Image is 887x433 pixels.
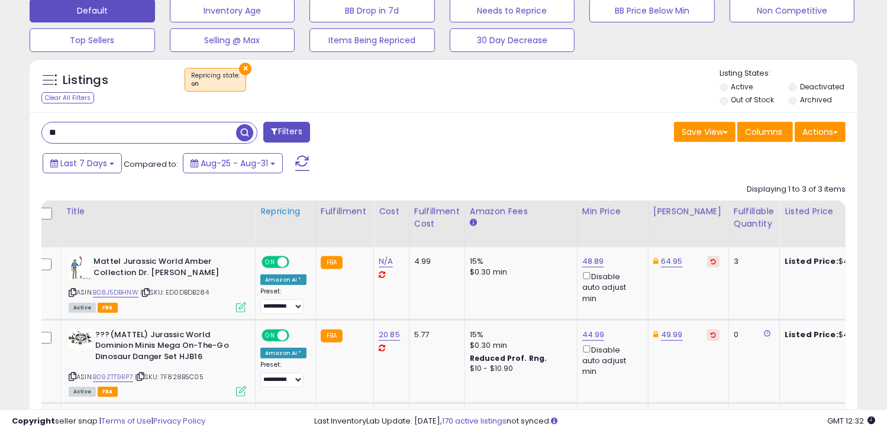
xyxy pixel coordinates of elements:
[191,80,240,88] div: on
[379,329,400,341] a: 20.85
[260,287,307,314] div: Preset:
[93,287,138,298] a: B08J5DBHNW
[785,256,838,267] b: Listed Price:
[442,415,507,426] a: 170 active listings
[153,415,205,426] a: Privacy Policy
[795,122,846,142] button: Actions
[661,256,683,267] a: 64.95
[470,329,568,340] div: 15%
[414,205,460,230] div: Fulfillment Cost
[260,361,307,387] div: Preset:
[321,256,343,269] small: FBA
[734,329,770,340] div: 0
[260,205,311,218] div: Repricing
[470,340,568,351] div: $0.30 min
[731,95,774,105] label: Out of Stock
[785,329,883,340] div: $47.99
[263,330,278,340] span: ON
[60,157,107,169] span: Last 7 Days
[63,72,108,89] h5: Listings
[785,329,838,340] b: Listed Price:
[785,205,887,218] div: Listed Price
[314,416,875,427] div: Last InventoryLab Update: [DATE], not synced.
[582,343,639,377] div: Disable auto adjust min
[69,256,246,311] div: ASIN:
[93,256,237,281] b: Mattel Jurassic World Amber Collection Dr. [PERSON_NAME]
[470,205,572,218] div: Amazon Fees
[201,157,268,169] span: Aug-25 - Aug-31
[800,82,844,92] label: Deactivated
[43,153,122,173] button: Last 7 Days
[470,256,568,267] div: 15%
[98,303,118,313] span: FBA
[470,364,568,374] div: $10 - $10.90
[135,372,204,382] span: | SKU: 7F828B5C05
[263,257,278,267] span: ON
[69,329,246,395] div: ASIN:
[69,387,96,397] span: All listings currently available for purchase on Amazon
[309,28,435,52] button: Items Being Repriced
[731,82,753,92] label: Active
[124,159,178,170] span: Compared to:
[191,71,240,89] span: Repricing state :
[288,330,307,340] span: OFF
[582,256,604,267] a: 48.89
[470,267,568,277] div: $0.30 min
[101,415,151,426] a: Terms of Use
[734,205,775,230] div: Fulfillable Quantity
[785,256,883,267] div: $49.95
[414,256,456,267] div: 4.99
[582,270,639,304] div: Disable auto adjust min
[653,205,724,218] div: [PERSON_NAME]
[30,28,155,52] button: Top Sellers
[321,205,369,218] div: Fulfillment
[66,205,250,218] div: Title
[827,415,875,426] span: 2025-09-9 12:32 GMT
[747,184,846,195] div: Displaying 1 to 3 of 3 items
[12,415,55,426] strong: Copyright
[260,348,307,358] div: Amazon AI *
[69,303,96,313] span: All listings currently available for purchase on Amazon
[263,122,309,143] button: Filters
[69,329,92,349] img: 51ESy93LlVL._SL40_.jpg
[720,68,857,79] p: Listing States:
[239,63,251,75] button: ×
[379,256,393,267] a: N/A
[260,274,307,285] div: Amazon AI *
[93,372,133,382] a: B09ZTT9RP7
[582,329,605,341] a: 44.99
[140,287,209,297] span: | SKU: ED0DBDB284
[321,329,343,342] small: FBA
[98,387,118,397] span: FBA
[470,353,547,363] b: Reduced Prof. Rng.
[674,122,736,142] button: Save View
[69,256,91,280] img: 41SMntqgMaS._SL40_.jpg
[800,95,832,105] label: Archived
[661,329,683,341] a: 49.99
[737,122,793,142] button: Columns
[734,256,770,267] div: 3
[12,416,205,427] div: seller snap | |
[95,329,239,366] b: ???(MATTEL) Jurassic World Dominion Minis Mega On-The-Go Dinosaur Danger Set HJB16
[379,205,404,218] div: Cost
[414,329,456,340] div: 5.77
[41,92,94,104] div: Clear All Filters
[183,153,283,173] button: Aug-25 - Aug-31
[288,257,307,267] span: OFF
[582,205,643,218] div: Min Price
[470,218,477,228] small: Amazon Fees.
[450,28,575,52] button: 30 Day Decrease
[745,126,782,138] span: Columns
[170,28,295,52] button: Selling @ Max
